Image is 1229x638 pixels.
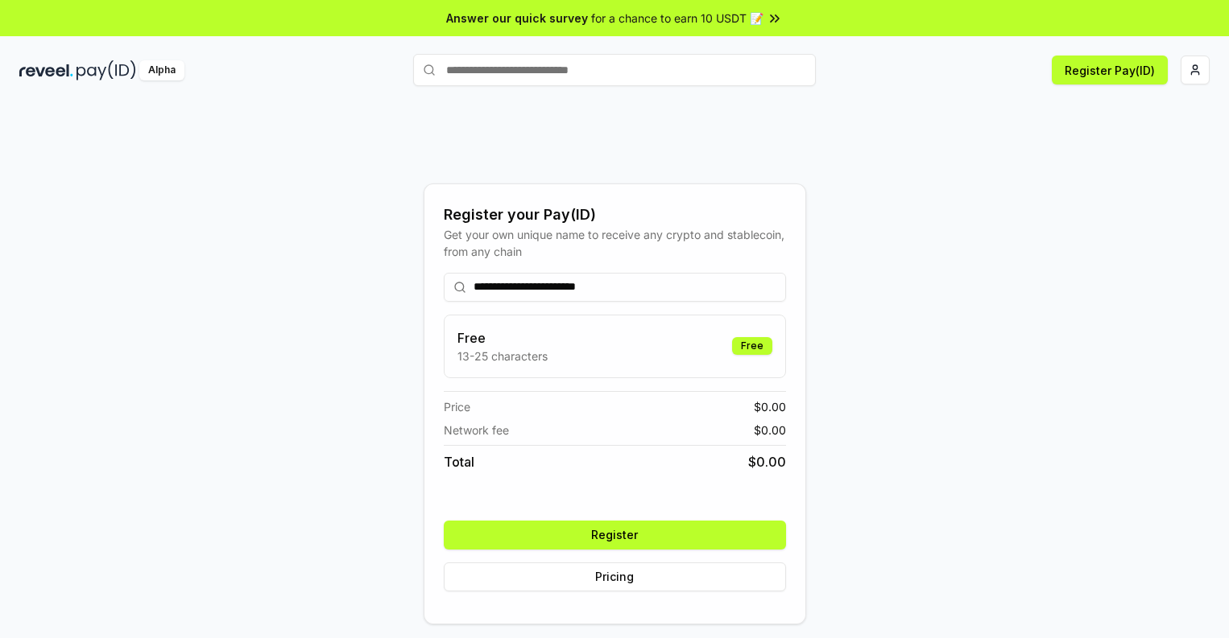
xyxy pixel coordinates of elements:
[754,422,786,438] span: $ 0.00
[77,60,136,80] img: pay_id
[444,452,474,471] span: Total
[591,10,763,27] span: for a chance to earn 10 USDT 📝
[444,562,786,591] button: Pricing
[732,337,772,355] div: Free
[748,452,786,471] span: $ 0.00
[444,226,786,260] div: Get your own unique name to receive any crypto and stablecoin, from any chain
[457,348,548,364] p: 13-25 characters
[19,60,73,80] img: reveel_dark
[754,398,786,415] span: $ 0.00
[444,398,470,415] span: Price
[457,328,548,348] h3: Free
[446,10,588,27] span: Answer our quick survey
[1052,56,1168,84] button: Register Pay(ID)
[139,60,184,80] div: Alpha
[444,204,786,226] div: Register your Pay(ID)
[444,521,786,550] button: Register
[444,422,509,438] span: Network fee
